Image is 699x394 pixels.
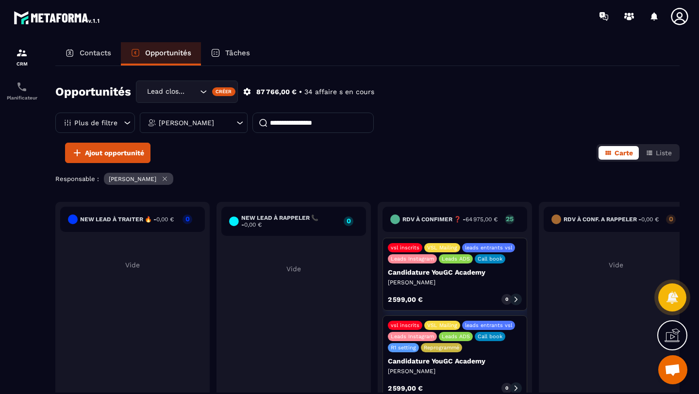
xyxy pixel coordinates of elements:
p: Tâches [225,49,250,57]
p: VSL Mailing [427,322,457,328]
p: CRM [2,61,41,66]
div: Créer [212,87,236,96]
p: Reprogrammé [424,345,459,351]
p: 2 599,00 € [388,385,423,392]
p: VSL Mailing [427,245,457,251]
input: Search for option [188,86,198,97]
div: Ouvrir le chat [658,355,687,384]
span: Ajout opportunité [85,148,144,158]
p: 0 [505,385,508,392]
a: Tâches [201,42,260,66]
p: 0 [666,215,676,222]
button: Ajout opportunité [65,143,150,163]
p: R1 setting [391,345,416,351]
p: Planificateur [2,95,41,100]
a: Contacts [55,42,121,66]
p: 0 [183,215,192,222]
p: 34 affaire s en cours [304,87,374,97]
div: Search for option [136,81,238,103]
span: Lead closing [145,86,188,97]
a: formationformationCRM [2,40,41,74]
p: 87 766,00 € [256,87,297,97]
p: • [299,87,302,97]
p: leads entrants vsl [465,322,512,328]
p: [PERSON_NAME] [159,119,214,126]
a: Opportunités [121,42,201,66]
p: [PERSON_NAME] [109,176,156,182]
p: Leads ADS [442,333,470,340]
p: Leads Instagram [391,256,434,262]
p: Leads ADS [442,256,470,262]
p: Responsable : [55,175,99,182]
img: scheduler [16,81,28,93]
p: Leads Instagram [391,333,434,340]
span: Carte [615,149,633,157]
p: Call book [478,256,502,262]
h6: RDV à conf. A RAPPELER - [564,216,659,223]
h6: New lead à RAPPELER 📞 - [241,214,339,228]
p: Candidature YouGC Academy [388,268,522,276]
span: 0,00 € [156,216,174,223]
h6: RDV à confimer ❓ - [402,216,498,223]
span: 0,00 € [641,216,659,223]
p: Call book [478,333,502,340]
span: 64 975,00 € [466,216,498,223]
p: 0 [505,296,508,303]
span: Liste [656,149,672,157]
h6: New lead à traiter 🔥 - [80,216,174,223]
p: [PERSON_NAME] [388,367,522,375]
span: 0,00 € [244,221,262,228]
p: Opportunités [145,49,191,57]
p: Vide [60,261,205,269]
p: Contacts [80,49,111,57]
p: 25 [505,215,515,222]
button: Liste [640,146,678,160]
p: leads entrants vsl [465,245,512,251]
p: 0 [344,217,353,224]
h2: Opportunités [55,82,131,101]
p: vsl inscrits [391,322,419,328]
img: logo [14,9,101,26]
p: vsl inscrits [391,245,419,251]
p: Vide [221,265,366,273]
img: formation [16,47,28,59]
p: Vide [544,261,688,269]
p: Candidature YouGC Academy [388,357,522,365]
p: [PERSON_NAME] [388,279,522,286]
a: schedulerschedulerPlanificateur [2,74,41,108]
button: Carte [599,146,639,160]
p: 2 599,00 € [388,296,423,303]
p: Plus de filtre [74,119,117,126]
